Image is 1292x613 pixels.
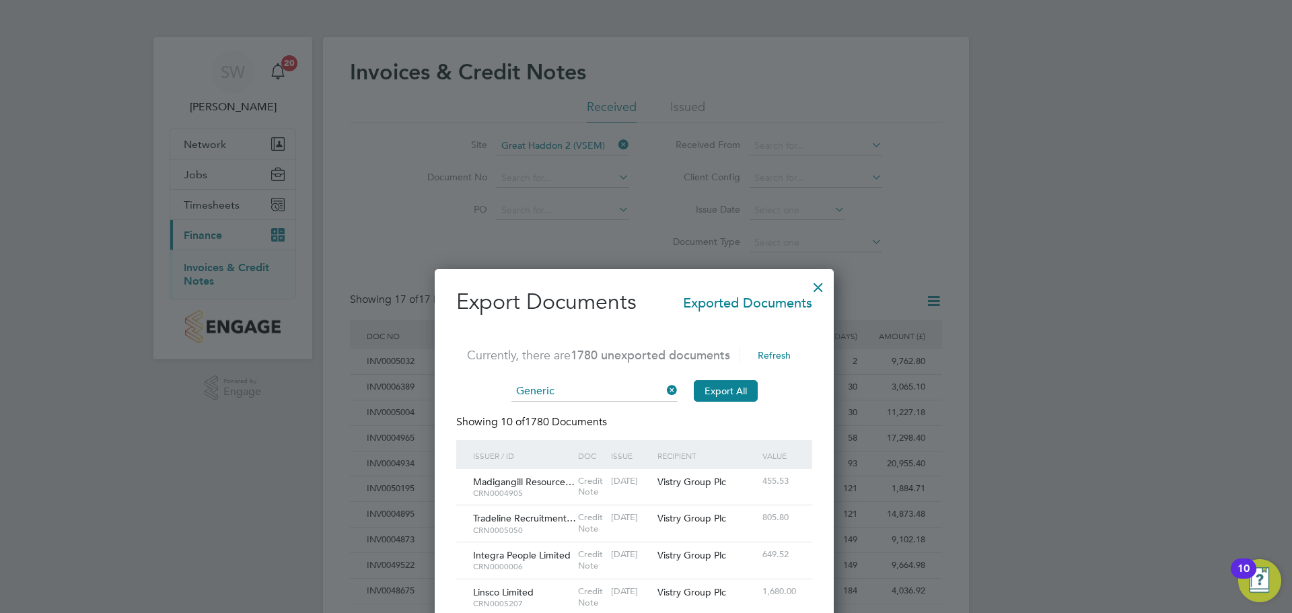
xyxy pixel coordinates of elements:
div: [DATE] [608,579,653,604]
div: 10 [1237,569,1250,586]
span: Vistry Group Plc [657,476,726,488]
span: Linsco Limited [473,586,534,598]
div: [DATE] [608,469,653,494]
div: Credit Note [575,542,608,579]
div: Credit Note [575,505,608,542]
span: CRN0000006 [473,561,571,572]
div: Credit Note [575,469,608,505]
button: Open Resource Center, 10 new notifications [1238,559,1281,602]
div: Issue Date [608,440,653,489]
div: DOC Type [575,440,608,489]
span: Madigangill Resource… [473,476,575,488]
div: Value (£) [759,440,799,489]
div: Issuer / ID [470,440,575,471]
span: 1780 unexported documents [571,347,730,363]
span: Vistry Group Plc [657,586,726,598]
div: Recipient [654,440,759,471]
div: 455.53 [759,469,799,494]
div: 649.52 [759,542,799,567]
div: 805.80 [759,505,799,530]
button: Export All [694,380,758,402]
span: CRN0005207 [473,598,571,609]
span: CRN0004905 [473,488,571,499]
div: [DATE] [608,542,653,567]
span: Exported Documents [683,288,812,312]
input: Select one [511,382,678,402]
span: Integra People Limited [473,549,571,561]
span: Tradeline Recruitment… [473,512,576,524]
div: [DATE] [608,505,653,530]
span: 1780 Documents [501,415,607,429]
span: Vistry Group Plc [657,549,726,561]
span: Currently, there are [467,347,730,363]
span: CRN0005050 [473,525,571,536]
h2: Export Documents [456,288,812,316]
span: 10 of [501,415,525,429]
div: 1,680.00 [759,579,799,604]
button: Refresh [747,345,801,366]
span: Vistry Group Plc [657,512,726,524]
div: Showing [456,415,610,429]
